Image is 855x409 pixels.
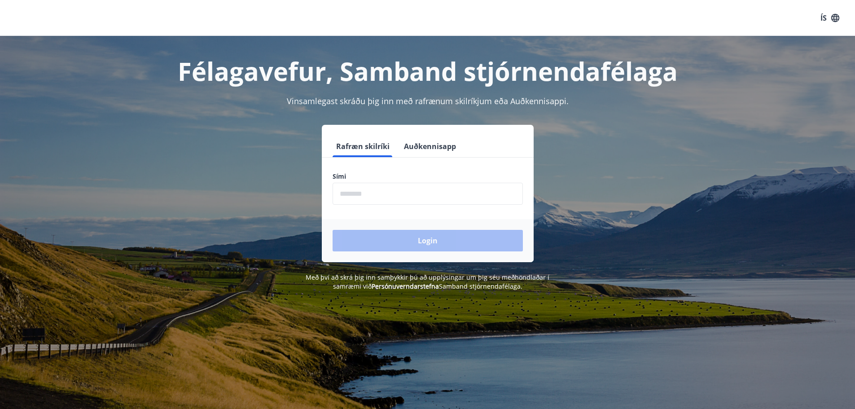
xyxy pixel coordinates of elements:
button: ÍS [816,10,844,26]
span: Vinsamlegast skráðu þig inn með rafrænum skilríkjum eða Auðkennisappi. [287,96,569,106]
span: Með því að skrá þig inn samþykkir þú að upplýsingar um þig séu meðhöndlaðar í samræmi við Samband... [306,273,549,290]
a: Persónuverndarstefna [372,282,439,290]
label: Sími [333,172,523,181]
h1: Félagavefur, Samband stjórnendafélaga [115,54,740,88]
button: Rafræn skilríki [333,136,393,157]
button: Auðkennisapp [400,136,460,157]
